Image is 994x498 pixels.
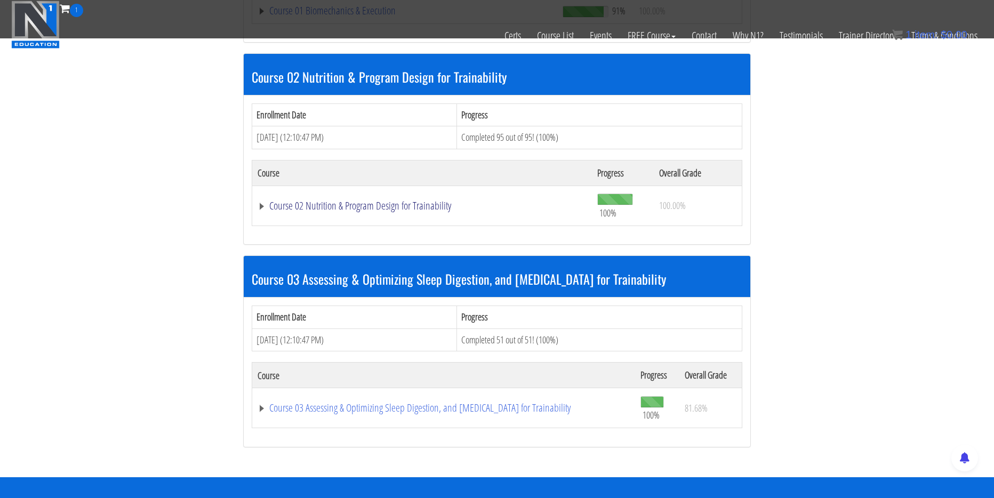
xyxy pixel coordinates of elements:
h3: Course 02 Nutrition & Program Design for Trainability [252,70,742,84]
span: 100% [643,409,660,421]
th: Enrollment Date [252,306,457,328]
a: 1 [60,1,83,15]
td: Completed 51 out of 51! (100%) [457,328,742,351]
th: Course [252,363,636,388]
a: Certs [496,17,529,54]
h3: Course 03 Assessing & Optimizing Sleep Digestion, and [MEDICAL_DATA] for Trainability [252,272,742,286]
span: 1 [70,4,83,17]
th: Enrollment Date [252,103,457,126]
a: 1 item: $0.00 [892,29,967,41]
td: 100.00% [654,186,742,226]
th: Overall Grade [654,160,742,186]
th: Progress [457,103,742,126]
td: [DATE] (12:10:47 PM) [252,328,457,351]
a: Course 02 Nutrition & Program Design for Trainability [258,200,587,211]
a: Why N1? [725,17,772,54]
span: 100% [599,207,616,219]
a: Testimonials [772,17,831,54]
a: FREE Course [620,17,684,54]
th: Overall Grade [679,363,742,388]
th: Progress [457,306,742,328]
img: icon11.png [892,29,903,40]
td: 81.68% [679,388,742,428]
a: Contact [684,17,725,54]
a: Terms & Conditions [903,17,985,54]
th: Course [252,160,592,186]
a: Course 03 Assessing & Optimizing Sleep Digestion, and [MEDICAL_DATA] for Trainability [258,403,630,413]
span: 1 [905,29,911,41]
a: Events [582,17,620,54]
bdi: 0.00 [941,29,967,41]
img: n1-education [11,1,60,49]
th: Progress [635,363,679,388]
th: Progress [592,160,654,186]
a: Course List [529,17,582,54]
span: item: [915,29,937,41]
a: Trainer Directory [831,17,903,54]
td: [DATE] (12:10:47 PM) [252,126,457,149]
td: Completed 95 out of 95! (100%) [457,126,742,149]
span: $ [941,29,947,41]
